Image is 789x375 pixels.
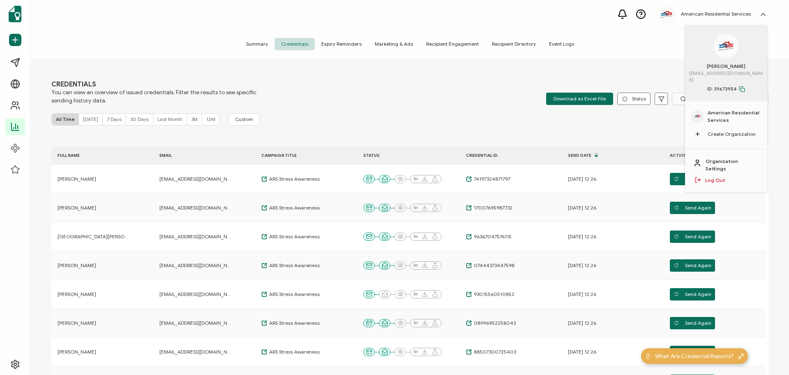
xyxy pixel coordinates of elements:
[708,109,761,124] span: American Residential Services
[267,262,320,269] span: ARS Stress Awareness
[568,233,596,240] span: [DATE] 12:26
[58,233,129,240] span: [GEOGRAPHIC_DATA][PERSON_NAME][GEOGRAPHIC_DATA]
[617,93,651,105] button: Status
[472,320,516,326] span: 08996952258043
[466,233,512,240] a: 96367047576115
[568,291,596,298] span: [DATE] 12:26
[130,116,149,122] span: 30 Days
[705,177,725,184] a: Log Out
[674,288,711,300] span: Send Again
[672,93,768,105] input: Search for names, email addresses, and IDs
[748,335,789,375] iframe: Chat Widget
[267,176,320,182] span: ARS Stress Awareness
[466,320,516,326] a: 08996952258043
[267,349,320,355] span: ARS Stress Awareness
[58,349,96,355] span: [PERSON_NAME]
[51,89,257,105] span: You can view an overview of issued credentials. Filter the results to see specific sending histor...
[420,38,485,50] span: Recipient Engagement
[58,176,96,182] span: [PERSON_NAME]
[670,346,715,358] button: Send Again
[670,173,715,185] button: Send Again
[267,291,320,298] span: ARS Stress Awareness
[357,151,460,160] div: STATUS
[466,205,512,211] a: 17007695987732
[58,262,96,269] span: [PERSON_NAME]
[568,205,596,211] span: [DATE] 12:26
[267,205,320,211] span: ARS Stress Awareness
[368,38,420,50] span: Marketing & Ads
[159,349,231,355] span: [EMAIL_ADDRESS][DOMAIN_NAME]
[466,262,514,269] a: 07444373447598
[554,93,606,105] span: Download as Excel File
[255,151,337,160] div: CAMPAIGN TITLE
[472,262,514,269] span: 07444373447598
[9,6,21,22] img: sertifier-logomark-colored.svg
[275,38,315,50] span: Credentials
[58,291,96,298] span: [PERSON_NAME]
[670,259,715,272] button: Send Again
[707,63,745,70] span: [PERSON_NAME]
[670,317,715,329] button: Send Again
[315,38,368,50] span: Expiry Reminders
[159,291,231,298] span: [EMAIL_ADDRESS][DOMAIN_NAME]
[681,11,751,17] h5: American Residential Services
[670,231,715,243] button: Send Again
[674,346,711,358] span: Send Again
[568,349,596,355] span: [DATE] 12:26
[460,151,542,160] div: CREDENTIAL ID
[485,38,542,50] span: Recipient Directory
[664,151,746,160] div: ACTIONS
[708,130,756,138] span: Create Organization
[674,259,711,272] span: Send Again
[159,233,231,240] span: [EMAIL_ADDRESS][DOMAIN_NAME]
[660,10,673,19] img: db2c6d1d-95b6-4946-8eb1-cdceab967bda.png
[674,317,711,329] span: Send Again
[240,38,275,50] span: Summary
[159,262,231,269] span: [EMAIL_ADDRESS][DOMAIN_NAME]
[655,352,734,361] span: What Are Credential Reports?
[466,291,514,298] a: 93015560510852
[472,349,516,355] span: 88507300725403
[157,116,182,122] span: Last Month
[267,233,320,240] span: ARS Stress Awareness
[159,176,231,182] span: [EMAIL_ADDRESS][DOMAIN_NAME]
[466,349,516,355] a: 88507300725403
[670,202,715,214] button: Send Again
[56,116,74,122] span: All Time
[159,320,231,326] span: [EMAIL_ADDRESS][DOMAIN_NAME]
[58,320,96,326] span: [PERSON_NAME]
[206,116,215,122] span: 12M
[568,320,596,326] span: [DATE] 12:26
[707,85,745,93] span: ID: 39673954
[472,205,512,211] span: 17007695987732
[674,231,711,243] span: Send Again
[153,151,235,160] div: EMAIL
[689,70,763,84] span: [EMAIL_ADDRESS][DOMAIN_NAME]
[562,148,644,162] div: Send Date
[568,262,596,269] span: [DATE] 12:26
[58,205,96,211] span: [PERSON_NAME]
[472,233,512,240] span: 96367047576115
[466,176,510,182] a: 74197324871797
[542,38,581,50] span: Event Logs
[472,176,510,182] span: 74197324871797
[228,113,260,126] button: Custom
[51,151,134,160] div: FULL NAME
[83,116,98,122] span: [DATE]
[472,291,514,298] span: 93015560510852
[107,116,122,122] span: 7 Days
[159,205,231,211] span: [EMAIL_ADDRESS][DOMAIN_NAME]
[546,93,613,105] button: Download as Excel File
[706,158,759,172] a: Organization Settings
[694,114,701,119] img: db2c6d1d-95b6-4946-8eb1-cdceab967bda.png
[191,116,198,122] span: 3M
[235,116,253,123] span: Custom
[568,176,596,182] span: [DATE] 12:26
[738,353,744,359] img: minimize-icon.svg
[267,320,320,326] span: ARS Stress Awareness
[674,202,711,214] span: Send Again
[674,173,711,185] span: Send Again
[51,80,257,89] span: CREDENTIALS
[670,288,715,300] button: Send Again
